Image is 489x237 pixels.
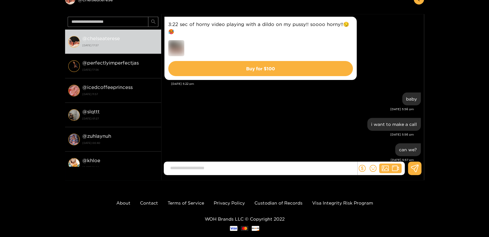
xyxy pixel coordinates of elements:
img: conversation [68,109,80,121]
strong: [DATE] 17:57 [82,42,158,48]
div: [DATE] 5:56 pm [164,107,414,111]
div: [DATE] 5:22 pm [171,82,421,86]
span: picture [382,165,389,172]
span: dollar [359,165,366,172]
div: baby [406,96,417,101]
div: [DATE] 5:56 pm [164,132,414,137]
strong: [DATE] 01:27 [82,116,158,121]
img: conversation [68,85,80,96]
strong: [DATE] 00:40 [82,140,158,146]
strong: [DATE] 17:56 [82,67,158,73]
span: video-camera [392,165,399,172]
div: Oct. 2, 5:56 pm [367,118,421,131]
strong: @ slqttt [82,109,100,114]
button: Buy for $100 [168,61,353,76]
button: picturevideo-camera [379,163,402,173]
strong: @ khloe [82,158,100,163]
button: dollar [357,163,367,173]
img: conversation [68,60,80,72]
button: search [148,17,158,27]
span: smile [369,165,377,172]
div: Oct. 2, 5:57 pm [395,143,421,156]
a: Custodian of Records [254,200,303,205]
strong: @ icedcoffeeprincess [82,84,133,90]
strong: @ chelseaterese [82,36,120,41]
div: Oct. 2, 5:22 pm [164,17,357,80]
strong: @ zuhlaynuh [82,133,111,139]
div: i want to make a call [371,122,417,127]
a: Terms of Service [168,200,204,205]
a: Contact [140,200,158,205]
img: preview [168,40,184,56]
a: About [116,200,130,205]
img: conversation [68,158,80,170]
div: can we? [399,147,417,152]
p: 3:22 sec of horny video playing with a dildo on my pussy!! soooo horny!!😏🥵 [168,21,353,35]
a: Visa Integrity Risk Program [312,200,373,205]
img: conversation [68,134,80,145]
div: [DATE] 5:57 pm [164,158,414,162]
a: Privacy Policy [214,200,245,205]
span: search [151,19,156,25]
strong: [DATE] 18:24 [82,164,158,170]
div: Oct. 2, 5:56 pm [402,92,421,105]
img: conversation [68,36,80,48]
strong: @ perfectlyimperfectjas [82,60,139,66]
strong: [DATE] 11:57 [82,91,158,97]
